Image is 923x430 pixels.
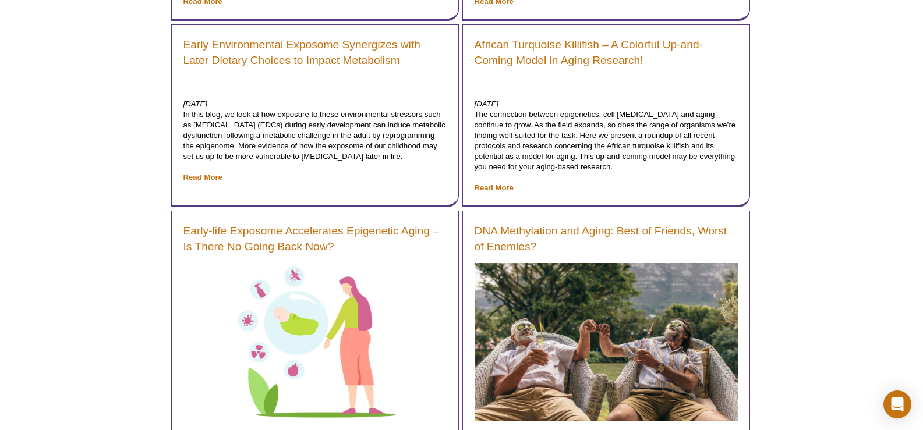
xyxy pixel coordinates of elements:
[183,37,447,68] a: Early Environmental Exposome Synergizes with Later Dietary Choices to Impact Metabolism
[475,263,738,421] img: Senior men at the spa
[183,263,447,421] img: Early-life Exposome
[183,99,447,183] p: In this blog, we look at how exposure to these environmental stressors such as [MEDICAL_DATA] (ED...
[475,99,499,108] em: [DATE]
[475,37,738,68] a: African Turquoise Killifish – A Colorful Up-and-Coming Model in Aging Research!
[183,99,208,108] em: [DATE]
[475,183,514,192] a: Read More
[475,99,738,193] p: The connection between epigenetics, cell [MEDICAL_DATA] and aging continue to grow. As the field ...
[183,173,222,182] a: Read More
[883,390,911,418] div: Open Intercom Messenger
[475,223,738,254] a: DNA Methylation and Aging: Best of Friends, Worst of Enemies?
[183,223,447,254] a: Early-life Exposome Accelerates Epigenetic Aging – Is There No Going Back Now?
